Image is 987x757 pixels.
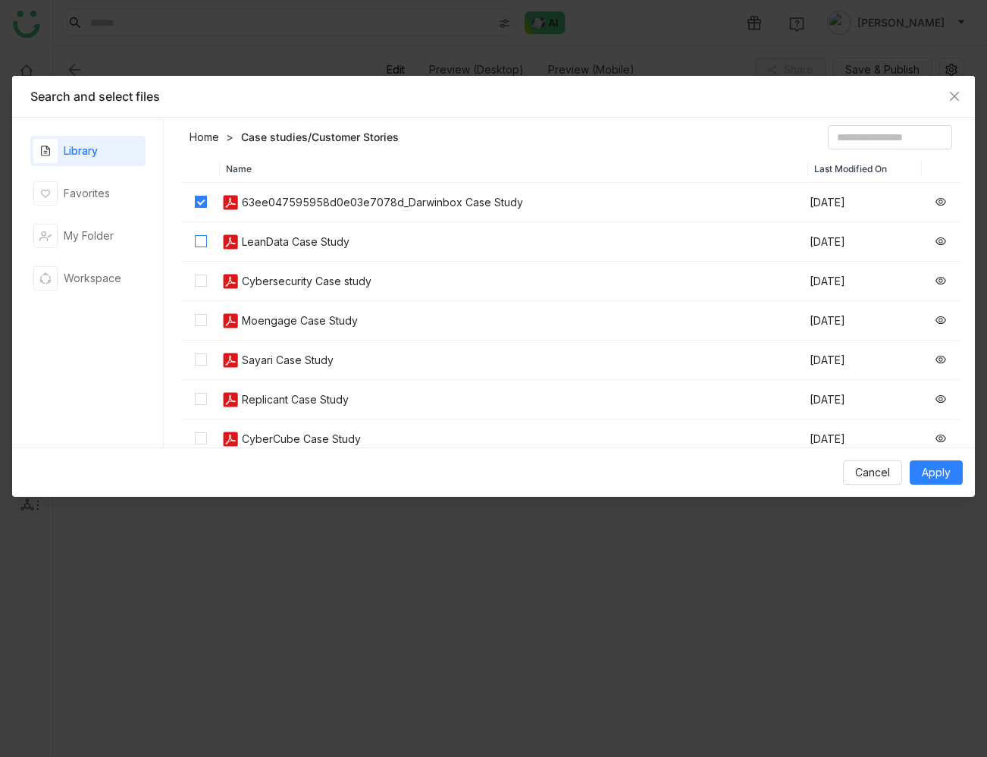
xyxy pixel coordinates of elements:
img: pdf.svg [221,193,240,212]
button: Close [934,76,975,117]
td: [DATE] [808,183,922,222]
img: pdf.svg [221,233,240,251]
td: [DATE] [808,301,922,341]
a: Home [190,130,219,145]
button: Apply [910,460,963,485]
div: Cybersecurity Case study [242,273,371,290]
div: Replicant Case Study [242,391,349,408]
div: LeanData Case Study [242,234,349,250]
th: Name [220,155,808,183]
th: Last Modified On [808,155,922,183]
img: pdf.svg [221,351,240,369]
td: [DATE] [808,222,922,262]
div: Favorites [64,185,110,202]
button: Cancel [843,460,902,485]
div: Sayari Case Study [242,352,334,369]
img: pdf.svg [221,312,240,330]
img: pdf.svg [221,272,240,291]
div: Workspace [64,270,121,287]
div: Moengage Case Study [242,313,358,329]
div: CyberCube Case Study [242,431,361,448]
span: Apply [922,464,951,481]
td: [DATE] [808,262,922,301]
td: [DATE] [808,419,922,459]
td: [DATE] [808,341,922,380]
img: pdf.svg [221,391,240,409]
div: Library [64,143,98,159]
div: My Folder [64,228,114,244]
span: Cancel [855,464,890,481]
div: 63ee047595958d0e03e7078d_Darwinbox Case Study [242,194,523,211]
img: pdf.svg [221,430,240,448]
td: [DATE] [808,380,922,419]
a: Case studies/Customer Stories [241,130,399,145]
div: Search and select files [30,88,957,105]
